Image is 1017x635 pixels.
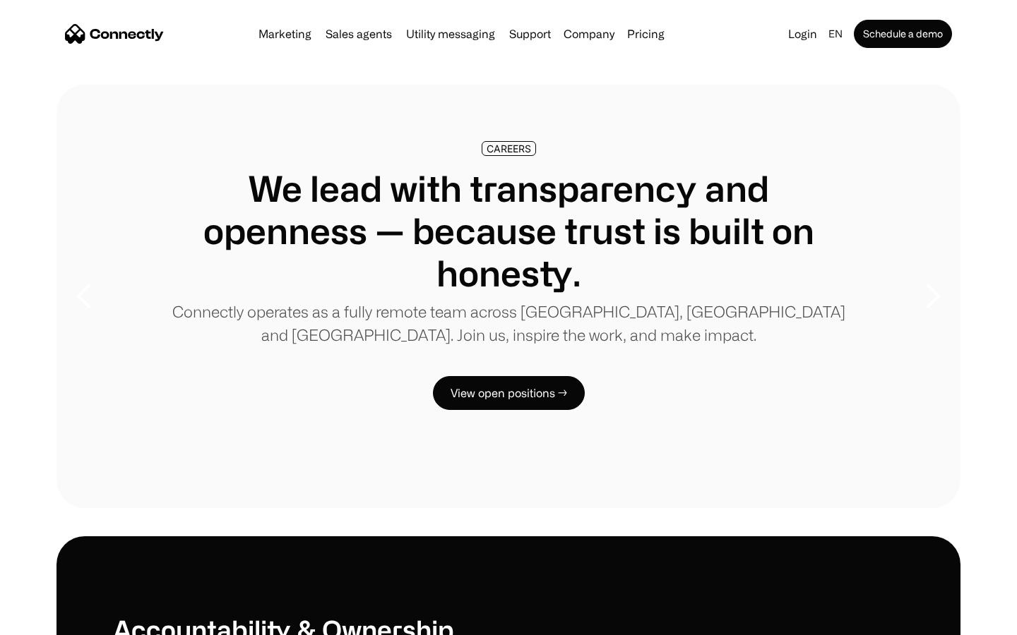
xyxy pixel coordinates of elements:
a: Schedule a demo [854,20,952,48]
div: Company [564,24,614,44]
p: Connectly operates as a fully remote team across [GEOGRAPHIC_DATA], [GEOGRAPHIC_DATA] and [GEOGRA... [169,300,847,346]
ul: Language list [28,610,85,630]
a: Pricing [621,28,670,40]
div: CAREERS [487,143,531,154]
aside: Language selected: English [14,609,85,630]
a: Utility messaging [400,28,501,40]
a: Login [783,24,823,44]
a: Support [504,28,557,40]
a: View open positions → [433,376,585,410]
div: en [828,24,843,44]
a: Sales agents [320,28,398,40]
a: Marketing [253,28,317,40]
h1: We lead with transparency and openness — because trust is built on honesty. [169,167,847,294]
